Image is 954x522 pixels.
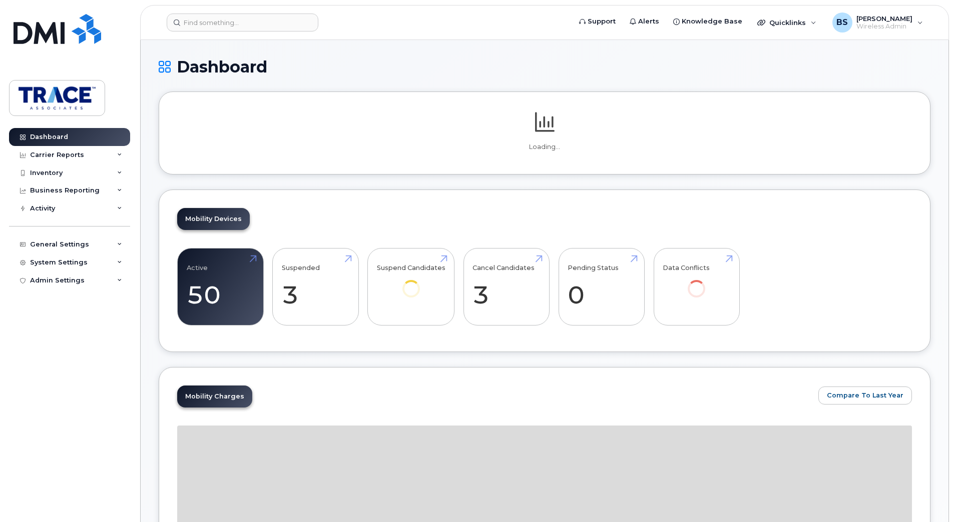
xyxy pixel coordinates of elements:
[377,254,445,311] a: Suspend Candidates
[177,208,250,230] a: Mobility Devices
[827,390,903,400] span: Compare To Last Year
[187,254,254,320] a: Active 50
[159,58,930,75] h1: Dashboard
[282,254,349,320] a: Suspended 3
[177,142,912,151] p: Loading...
[818,386,912,404] button: Compare To Last Year
[663,254,730,311] a: Data Conflicts
[472,254,540,320] a: Cancel Candidates 3
[177,385,252,407] a: Mobility Charges
[568,254,635,320] a: Pending Status 0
